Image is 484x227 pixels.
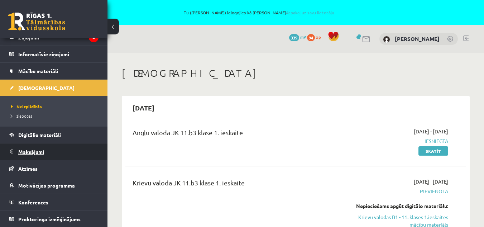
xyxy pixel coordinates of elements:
[9,80,99,96] a: [DEMOGRAPHIC_DATA]
[418,146,448,156] a: Skatīt
[18,165,38,172] span: Atzīmes
[18,132,61,138] span: Digitālie materiāli
[11,113,32,119] span: Izlabotās
[133,128,339,141] div: Angļu valoda JK 11.b3 klase 1. ieskaite
[9,127,99,143] a: Digitālie materiāli
[316,34,321,40] span: xp
[289,34,306,40] a: 339 mP
[11,104,42,109] span: Neizpildītās
[300,34,306,40] span: mP
[122,67,470,79] h1: [DEMOGRAPHIC_DATA]
[18,216,81,222] span: Proktoringa izmēģinājums
[18,199,48,205] span: Konferences
[18,46,99,62] legend: Informatīvie ziņojumi
[286,10,334,15] a: Atpakaļ uz savu lietotāju
[289,34,299,41] span: 339
[307,34,324,40] a: 94 xp
[18,68,58,74] span: Mācību materiāli
[350,137,448,145] span: Iesniegta
[307,34,315,41] span: 94
[350,202,448,210] div: Nepieciešams apgūt digitālo materiālu:
[18,85,75,91] span: [DEMOGRAPHIC_DATA]
[8,13,65,30] a: Rīgas 1. Tālmācības vidusskola
[9,194,99,211] a: Konferences
[9,46,99,62] a: Informatīvie ziņojumi
[9,143,99,160] a: Maksājumi
[125,99,162,116] h2: [DATE]
[350,188,448,195] span: Pievienota
[11,113,100,119] a: Izlabotās
[18,143,99,160] legend: Maksājumi
[18,182,75,189] span: Motivācijas programma
[414,178,448,185] span: [DATE] - [DATE]
[9,177,99,194] a: Motivācijas programma
[9,160,99,177] a: Atzīmes
[414,128,448,135] span: [DATE] - [DATE]
[383,36,390,43] img: Roberts Veško
[133,178,339,191] div: Krievu valoda JK 11.b3 klase 1. ieskaite
[9,63,99,79] a: Mācību materiāli
[395,35,440,42] a: [PERSON_NAME]
[11,103,100,110] a: Neizpildītās
[82,10,436,15] span: Tu ([PERSON_NAME]) ielogojies kā [PERSON_NAME]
